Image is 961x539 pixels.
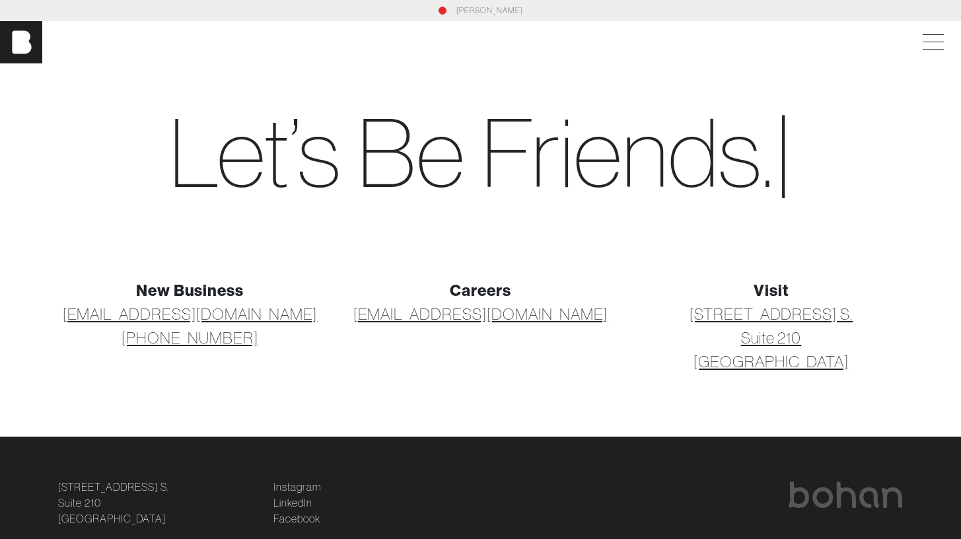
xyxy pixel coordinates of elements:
[169,92,341,212] span: Let’s
[690,302,853,373] a: [STREET_ADDRESS] S.Suite 210[GEOGRAPHIC_DATA]
[634,278,909,302] div: Visit
[357,92,774,212] span: B e F r i e n d s .
[273,495,312,511] a: LinkedIn
[273,479,321,495] a: Instagram
[456,5,523,17] a: [PERSON_NAME]
[787,482,904,508] img: bohan logo
[273,511,320,526] a: Facebook
[53,278,328,302] div: New Business
[58,479,169,526] a: [STREET_ADDRESS] S.Suite 210[GEOGRAPHIC_DATA]
[343,278,618,302] div: Careers
[122,326,258,349] a: [PHONE_NUMBER]
[353,302,608,326] a: [EMAIL_ADDRESS][DOMAIN_NAME]
[63,302,318,326] a: [EMAIL_ADDRESS][DOMAIN_NAME]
